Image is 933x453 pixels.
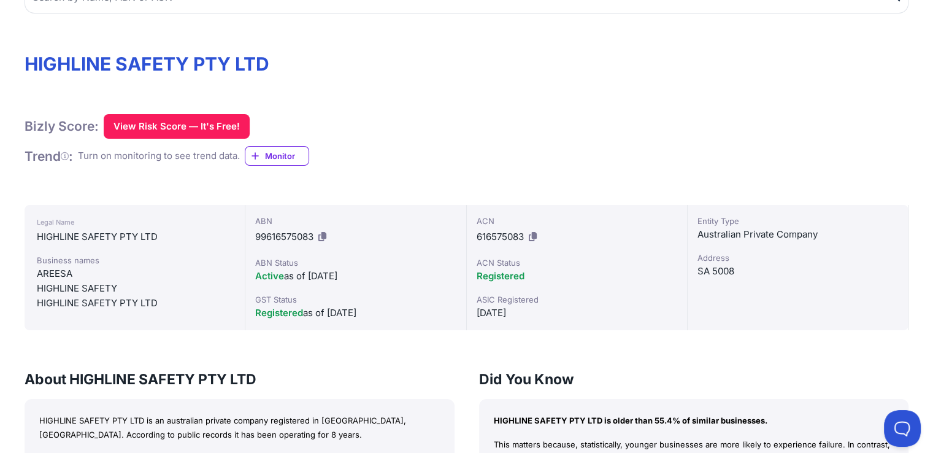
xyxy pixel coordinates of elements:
h3: Did You Know [479,370,909,389]
div: Address [697,252,898,264]
button: View Risk Score — It's Free! [104,114,250,139]
h1: Trend : [25,148,73,165]
h1: HIGHLINE SAFETY PTY LTD [25,53,908,75]
span: Active [255,270,284,282]
div: Entity Type [697,215,898,227]
div: HIGHLINE SAFETY PTY LTD [37,230,232,244]
div: ACN Status [477,257,677,269]
p: HIGHLINE SAFETY PTY LTD is an australian private company registered in [GEOGRAPHIC_DATA], [GEOGRA... [39,414,440,442]
div: as of [DATE] [255,306,456,320]
span: 616575083 [477,231,524,242]
div: Legal Name [37,215,232,230]
div: ABN Status [255,257,456,269]
div: ASIC Registered [477,293,677,306]
p: HIGHLINE SAFETY PTY LTD is older than 55.4% of similar businesses. [494,414,894,428]
div: [DATE] [477,306,677,320]
span: Registered [255,307,303,319]
a: Monitor [245,146,309,166]
span: Registered [477,270,524,282]
div: as of [DATE] [255,269,456,284]
span: 99616575083 [255,231,313,242]
div: AREESA [37,266,232,281]
iframe: Toggle Customer Support [884,410,921,447]
h1: Bizly Score: [25,118,99,134]
div: Business names [37,254,232,266]
div: ACN [477,215,677,227]
div: GST Status [255,293,456,306]
div: HIGHLINE SAFETY [37,281,232,296]
div: Turn on monitoring to see trend data. [78,149,240,163]
h3: About HIGHLINE SAFETY PTY LTD [25,370,455,389]
div: Australian Private Company [697,227,898,242]
span: Monitor [265,150,309,162]
div: SA 5008 [697,264,898,279]
div: HIGHLINE SAFETY PTY LTD [37,296,232,311]
div: ABN [255,215,456,227]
